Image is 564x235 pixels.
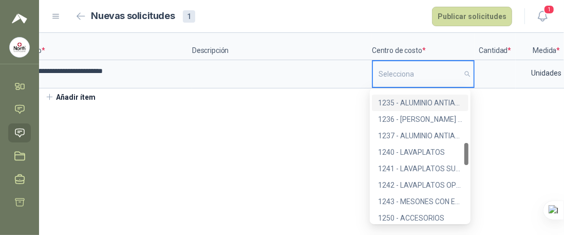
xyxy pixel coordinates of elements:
[378,97,462,109] div: 1235 - ALUMINIO ANTIADHERENTE
[372,177,468,193] div: 1242 - LAVAPLATOS OPERARIOS
[378,147,462,158] div: 1240 - LAVAPLATOS
[378,114,462,125] div: 1236 - [PERSON_NAME] SUPERVISOR
[378,163,462,174] div: 1241 - LAVAPLATOS SUPERVISOR
[10,38,29,57] img: Company Logo
[183,10,195,23] div: 1
[378,179,462,191] div: 1242 - LAVAPLATOS OPERARIOS
[372,128,468,144] div: 1237 - ALUMINIO ANTIAD OPERARIOS
[432,7,512,26] button: Publicar solicitudes
[372,95,468,111] div: 1235 - ALUMINIO ANTIADHERENTE
[91,9,175,24] h2: Nuevas solicitudes
[475,33,516,60] p: Cantidad
[372,33,475,60] p: Centro de costo
[12,33,192,60] p: Producto
[372,111,468,128] div: 1236 - ALUMINIO ANTIAD SUPERVISOR
[378,196,462,207] div: 1243 - MESONES CON ESTUFA
[39,88,102,106] button: Añadir ítem
[543,5,555,14] span: 1
[12,12,27,25] img: Logo peakr
[378,130,462,141] div: 1237 - ALUMINIO ANTIAD OPERARIOS
[372,193,468,210] div: 1243 - MESONES CON ESTUFA
[372,160,468,177] div: 1241 - LAVAPLATOS SUPERVISOR
[533,7,552,26] button: 1
[378,212,462,224] div: 1250 - ACCESORIOS
[372,144,468,160] div: 1240 - LAVAPLATOS
[372,210,468,226] div: 1250 - ACCESORIOS
[192,33,372,60] p: Descripción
